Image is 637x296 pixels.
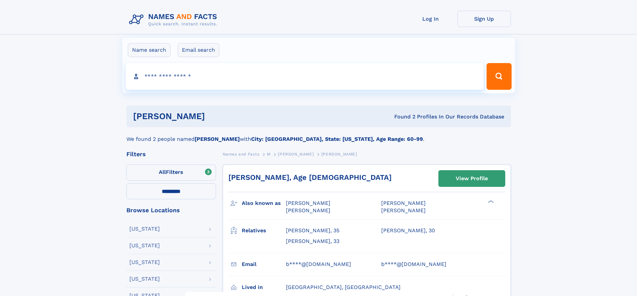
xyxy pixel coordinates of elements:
[126,11,223,29] img: Logo Names and Facts
[159,169,166,175] span: All
[381,227,435,234] a: [PERSON_NAME], 30
[278,152,314,157] span: [PERSON_NAME]
[178,43,219,57] label: Email search
[286,227,339,234] a: [PERSON_NAME], 35
[381,207,426,214] span: [PERSON_NAME]
[286,200,330,206] span: [PERSON_NAME]
[487,63,511,90] button: Search Button
[251,136,423,142] b: City: [GEOGRAPHIC_DATA], State: [US_STATE], Age Range: 60-99
[129,243,160,248] div: [US_STATE]
[267,150,271,158] a: M
[242,282,286,293] h3: Lived in
[129,260,160,265] div: [US_STATE]
[286,207,330,214] span: [PERSON_NAME]
[126,165,216,181] label: Filters
[126,207,216,213] div: Browse Locations
[486,200,494,204] div: ❯
[129,276,160,282] div: [US_STATE]
[128,43,171,57] label: Name search
[126,151,216,157] div: Filters
[126,127,511,143] div: We found 2 people named with .
[242,225,286,236] h3: Relatives
[126,63,484,90] input: search input
[195,136,240,142] b: [PERSON_NAME]
[456,171,488,186] div: View Profile
[267,152,271,157] span: M
[242,259,286,270] h3: Email
[223,150,259,158] a: Names and Facts
[439,171,505,187] a: View Profile
[286,284,401,290] span: [GEOGRAPHIC_DATA], [GEOGRAPHIC_DATA]
[457,11,511,27] a: Sign Up
[286,238,339,245] a: [PERSON_NAME], 33
[133,112,300,120] h1: [PERSON_NAME]
[404,11,457,27] a: Log In
[242,198,286,209] h3: Also known as
[381,200,426,206] span: [PERSON_NAME]
[300,113,504,120] div: Found 2 Profiles In Our Records Database
[321,152,357,157] span: [PERSON_NAME]
[129,226,160,232] div: [US_STATE]
[278,150,314,158] a: [PERSON_NAME]
[228,173,392,182] a: [PERSON_NAME], Age [DEMOGRAPHIC_DATA]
